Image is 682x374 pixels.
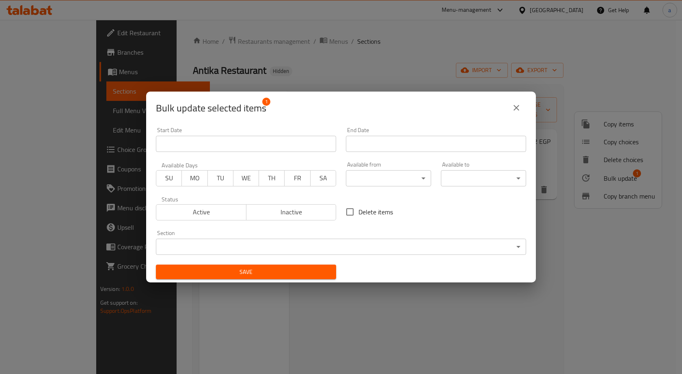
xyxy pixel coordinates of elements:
div: ​ [156,239,526,255]
button: MO [181,170,207,186]
button: Save [156,265,336,280]
span: Selected items count [156,102,266,115]
button: FR [284,170,310,186]
button: SA [310,170,336,186]
span: WE [237,172,256,184]
span: Active [160,206,243,218]
span: 1 [262,98,270,106]
span: Inactive [250,206,333,218]
div: ​ [441,170,526,186]
button: WE [233,170,259,186]
span: FR [288,172,307,184]
button: Active [156,204,246,220]
span: MO [185,172,204,184]
button: Inactive [246,204,337,220]
button: TU [207,170,233,186]
span: Save [162,267,330,277]
span: TH [262,172,281,184]
span: TU [211,172,230,184]
div: ​ [346,170,431,186]
span: SU [160,172,179,184]
button: TH [259,170,285,186]
span: Delete items [358,207,393,217]
span: SA [314,172,333,184]
button: close [507,98,526,118]
button: SU [156,170,182,186]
